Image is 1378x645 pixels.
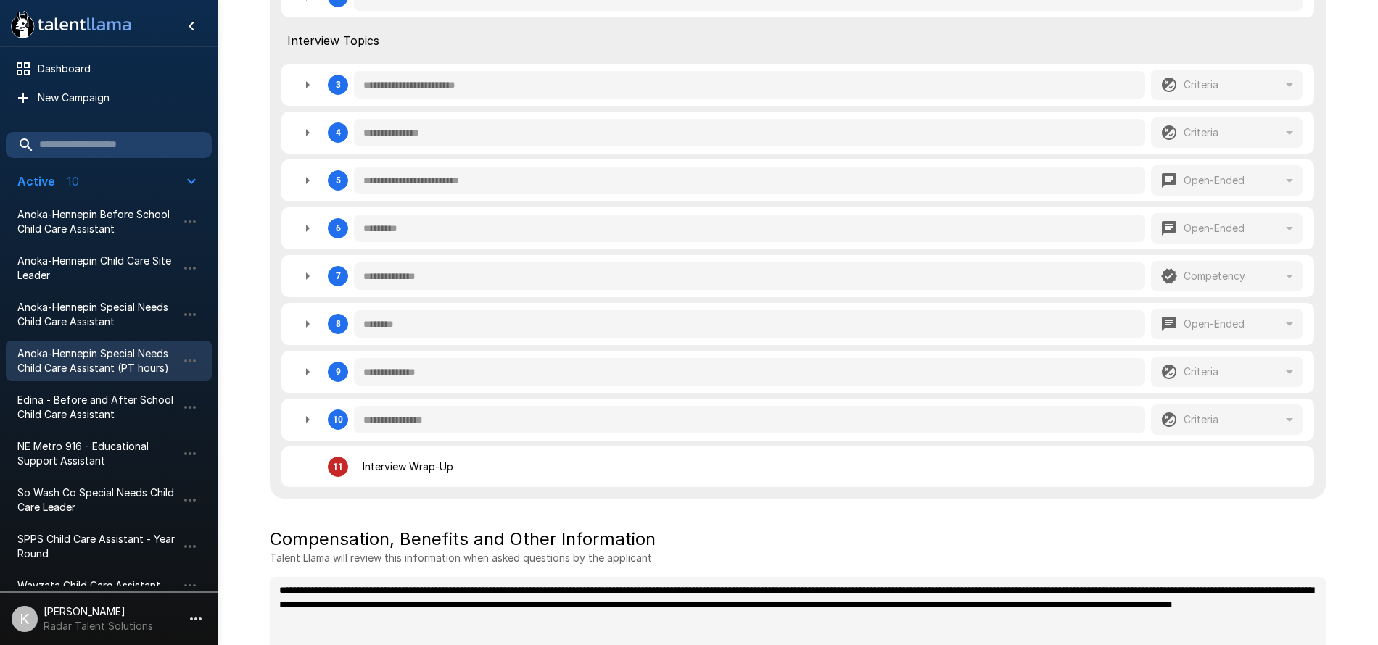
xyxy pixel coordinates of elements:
[1184,173,1245,188] p: Open-Ended
[270,551,1326,565] p: Talent Llama will review this information when asked questions by the applicant
[336,271,341,281] div: 7
[336,319,341,329] div: 8
[1184,221,1245,236] p: Open-Ended
[281,159,1314,201] div: 5
[281,399,1314,441] div: 10
[363,459,453,474] p: Interview Wrap-Up
[1184,317,1245,331] p: Open-Ended
[281,351,1314,393] div: 9
[281,255,1314,297] div: 7
[336,128,341,138] div: 4
[1184,365,1218,379] p: Criteria
[1184,125,1218,140] p: Criteria
[270,528,1326,551] h5: Compensation, Benefits and Other Information
[336,367,341,377] div: 9
[287,32,1308,49] span: Interview Topics
[336,80,341,90] div: 3
[281,207,1314,249] div: 6
[336,175,341,186] div: 5
[281,112,1314,154] div: 4
[333,462,343,472] div: 11
[281,64,1314,106] div: 3
[333,415,343,425] div: 10
[336,223,341,233] div: 6
[1184,412,1218,427] p: Criteria
[281,303,1314,345] div: 8
[1184,78,1218,92] p: Criteria
[1184,269,1245,283] p: Competency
